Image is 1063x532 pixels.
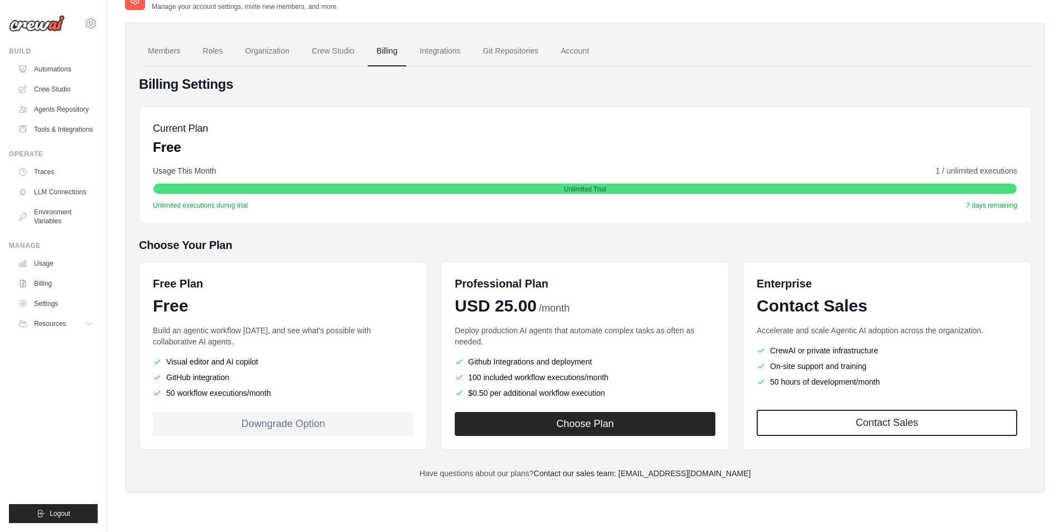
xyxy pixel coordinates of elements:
span: /month [539,301,570,316]
span: Logout [50,509,70,518]
li: GitHub integration [153,372,413,383]
a: Account [552,36,598,66]
button: Resources [13,315,98,333]
h5: Current Plan [153,121,208,136]
a: LLM Connections [13,183,98,201]
li: 100 included workflow executions/month [455,372,715,383]
a: Settings [13,295,98,313]
li: 50 hours of development/month [757,376,1017,387]
a: Contact Sales [757,410,1017,436]
p: Manage your account settings, invite new members, and more. [152,2,338,11]
a: Environment Variables [13,203,98,230]
a: Usage [13,255,98,272]
a: Integrations [411,36,469,66]
a: Crew Studio [13,80,98,98]
li: Visual editor and AI copilot [153,356,413,367]
a: Organization [236,36,298,66]
p: Deploy production AI agents that automate complex tasks as often as needed. [455,325,715,347]
img: Logo [9,15,65,32]
a: Crew Studio [303,36,363,66]
a: Traces [13,163,98,181]
p: Accelerate and scale Agentic AI adoption across the organization. [757,325,1017,336]
div: Contact Sales [757,296,1017,316]
li: $0.50 per additional workflow execution [455,387,715,399]
a: Roles [194,36,232,66]
div: Downgrade Option [153,412,413,436]
h5: Choose Your Plan [139,237,1031,253]
li: CrewAI or private infrastructure [757,345,1017,356]
a: Contact our sales team: [EMAIL_ADDRESS][DOMAIN_NAME] [533,469,751,478]
button: Choose Plan [455,412,715,436]
div: Operate [9,150,98,159]
p: Free [153,138,208,156]
p: Build an agentic workflow [DATE], and see what's possible with collaborative AI agents. [153,325,413,347]
a: Billing [13,275,98,293]
span: Unlimited executions during trial [153,201,248,210]
a: Tools & Integrations [13,121,98,138]
a: Git Repositories [474,36,547,66]
li: Github Integrations and deployment [455,356,715,367]
h6: Professional Plan [455,276,549,291]
li: 50 workflow executions/month [153,387,413,399]
p: Have questions about our plans? [139,468,1031,479]
div: Free [153,296,413,316]
div: Build [9,47,98,56]
span: Unlimited Trial [564,185,606,194]
span: USD 25.00 [455,296,537,316]
h4: Billing Settings [139,75,1031,93]
li: On-site support and training [757,361,1017,372]
span: 1 / unlimited executions [936,165,1017,176]
button: Logout [9,504,98,523]
a: Billing [368,36,406,66]
span: Resources [34,319,66,328]
a: Automations [13,60,98,78]
div: Manage [9,241,98,250]
span: 7 days remaining [966,201,1017,210]
span: Usage This Month [153,165,216,176]
a: Members [139,36,189,66]
h6: Free Plan [153,276,203,291]
a: Agents Repository [13,100,98,118]
h6: Enterprise [757,276,1017,291]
